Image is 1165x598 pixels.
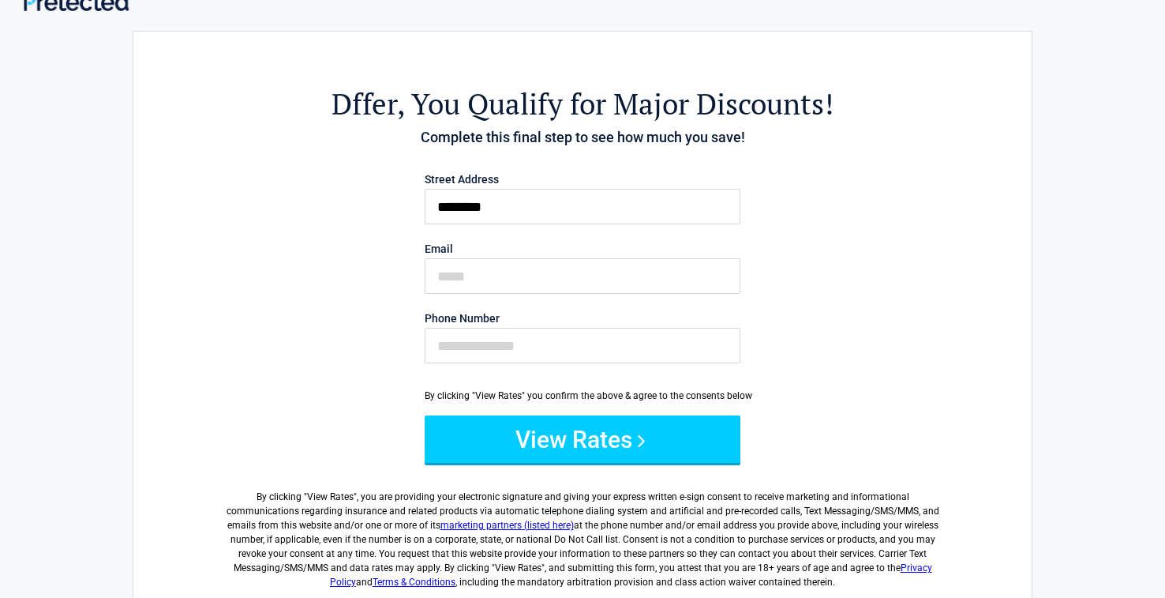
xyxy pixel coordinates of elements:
[307,491,354,502] span: View Rates
[220,85,945,123] h2: , You Qualify for Major Discounts!
[332,85,397,123] span: dffer
[425,313,740,324] label: Phone Number
[440,520,574,531] a: marketing partners (listed here)
[373,577,455,588] a: Terms & Conditions
[425,416,740,463] button: View Rates
[220,127,945,148] h4: Complete this final step to see how much you save!
[425,174,740,185] label: Street Address
[425,243,740,254] label: Email
[220,477,945,589] label: By clicking " ", you are providing your electronic signature and giving your express written e-si...
[425,389,740,403] div: By clicking "View Rates" you confirm the above & agree to the consents below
